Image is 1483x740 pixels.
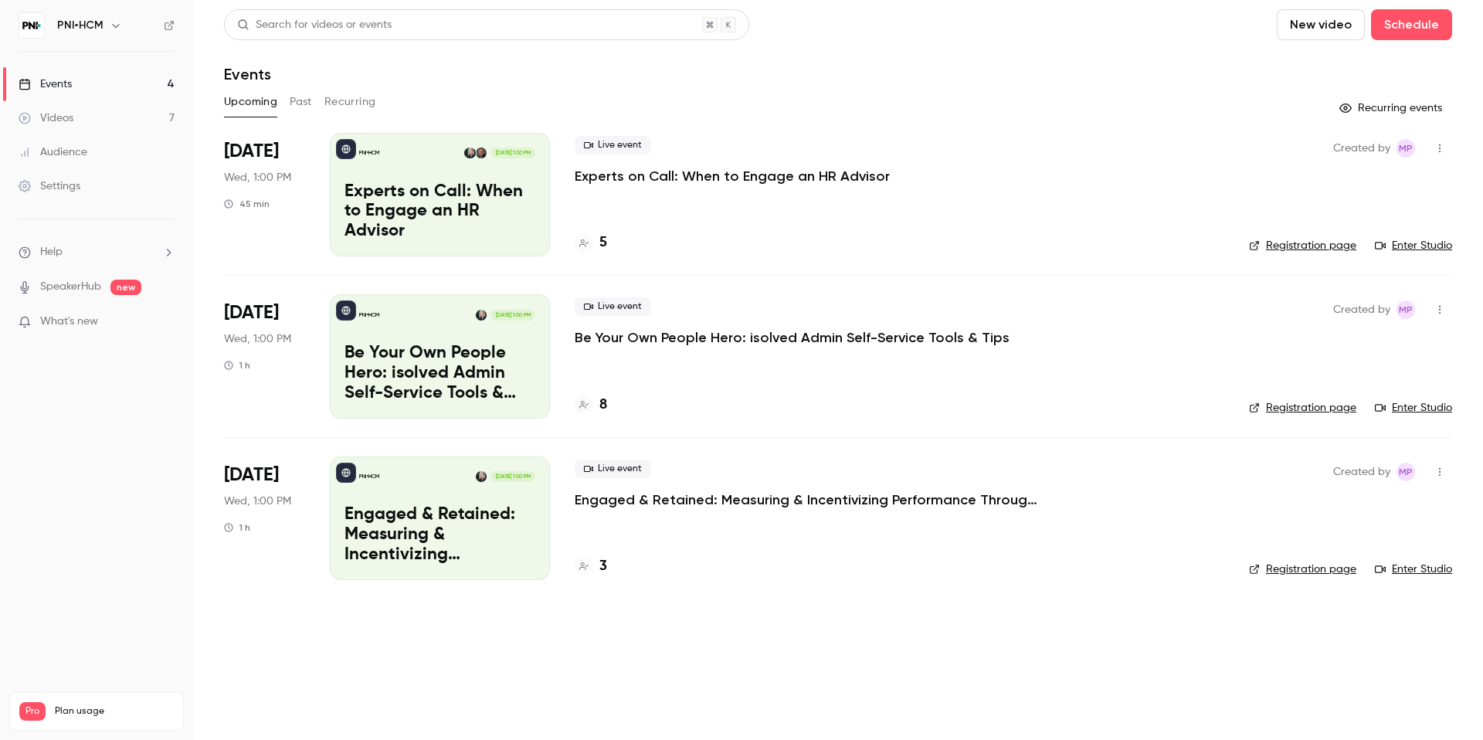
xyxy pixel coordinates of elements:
a: Be Your Own People Hero: isolved Admin Self-Service Tools & Tips [575,328,1010,347]
a: Enter Studio [1375,238,1452,253]
span: Wed, 1:00 PM [224,494,291,509]
iframe: Noticeable Trigger [156,315,175,329]
span: Melissa Pisarski [1396,463,1415,481]
img: Amy Miller [464,148,475,158]
button: Past [290,90,312,114]
img: Amy Miller [476,310,487,321]
a: Registration page [1249,562,1356,577]
span: Help [40,244,63,260]
p: Engaged & Retained: Measuring & Incentivizing Performance Through Engagement [344,505,535,565]
a: Registration page [1249,400,1356,416]
a: SpeakerHub [40,279,101,295]
h6: PNI•HCM [57,18,104,33]
div: Events [19,76,72,92]
button: Schedule [1371,9,1452,40]
p: PNI•HCM [359,473,379,480]
h4: 5 [599,233,607,253]
button: Recurring events [1332,96,1452,121]
span: What's new [40,314,98,330]
span: MP [1399,139,1413,158]
span: Live event [575,136,651,154]
p: PNI•HCM [359,311,379,319]
span: Melissa Pisarski [1396,139,1415,158]
span: Created by [1333,300,1390,319]
div: 45 min [224,198,270,210]
span: Plan usage [55,705,174,718]
span: MP [1399,300,1413,319]
a: Enter Studio [1375,562,1452,577]
span: [DATE] [224,463,279,487]
img: Kyle Wade [476,148,487,158]
button: Upcoming [224,90,277,114]
h1: Events [224,65,271,83]
a: Experts on Call: When to Engage an HR AdvisorPNI•HCMKyle WadeAmy Miller[DATE] 1:00 PMExperts on C... [330,133,550,256]
div: Settings [19,178,80,194]
a: 5 [575,233,607,253]
img: PNI•HCM [19,13,44,38]
span: MP [1399,463,1413,481]
a: Enter Studio [1375,400,1452,416]
span: Wed, 1:00 PM [224,170,291,185]
span: [DATE] 1:00 PM [490,310,534,321]
a: Experts on Call: When to Engage an HR Advisor [575,167,890,185]
div: Audience [19,144,87,160]
div: Sep 17 Wed, 1:00 PM (America/New York) [224,133,305,256]
p: PNI•HCM [359,149,379,157]
a: 3 [575,556,607,577]
p: Experts on Call: When to Engage an HR Advisor [344,182,535,242]
h4: 8 [599,395,607,416]
span: Live event [575,460,651,478]
button: New video [1277,9,1365,40]
span: Live event [575,297,651,316]
a: 8 [575,395,607,416]
a: Engaged & Retained: Measuring & Incentivizing Performance Through Engagement [575,491,1038,509]
div: 1 h [224,521,250,534]
span: Pro [19,702,46,721]
h4: 3 [599,556,607,577]
a: Engaged & Retained: Measuring & Incentivizing Performance Through EngagementPNI•HCMAmy Miller[DAT... [330,457,550,580]
span: Created by [1333,139,1390,158]
div: Search for videos or events [237,17,392,33]
button: Recurring [324,90,376,114]
span: Created by [1333,463,1390,481]
span: [DATE] [224,300,279,325]
div: 1 h [224,359,250,372]
span: [DATE] [224,139,279,164]
span: new [110,280,141,295]
span: Wed, 1:00 PM [224,331,291,347]
span: Melissa Pisarski [1396,300,1415,319]
div: Oct 15 Wed, 1:00 PM (America/New York) [224,294,305,418]
a: Be Your Own People Hero: isolved Admin Self-Service Tools & TipsPNI•HCMAmy Miller[DATE] 1:00 PMBe... [330,294,550,418]
span: [DATE] 1:00 PM [490,471,534,482]
li: help-dropdown-opener [19,244,175,260]
div: Nov 12 Wed, 1:00 PM (America/New York) [224,457,305,580]
img: Amy Miller [476,471,487,482]
a: Registration page [1249,238,1356,253]
div: Videos [19,110,73,126]
p: Be Your Own People Hero: isolved Admin Self-Service Tools & Tips [344,344,535,403]
span: [DATE] 1:00 PM [490,148,534,158]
